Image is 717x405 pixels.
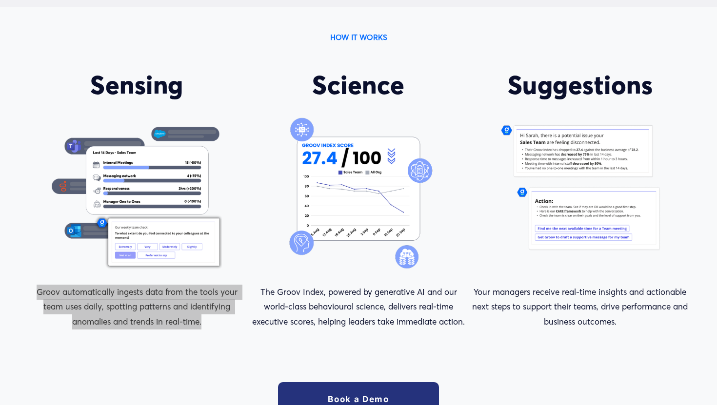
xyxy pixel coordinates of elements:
[472,285,688,329] p: Your managers receive real-time insights and actionable next steps to support their teams, drive ...
[29,285,245,329] p: Groov automatically ingests data from the tools your team uses daily, spotting patterns and ident...
[57,70,218,100] h2: Sensing
[250,285,466,329] p: The Groov Index, powered by generative AI and our world-class behavioural science, delivers real-...
[278,70,439,100] h2: Science
[330,33,387,42] strong: HOW IT WORKS
[500,70,661,100] h2: Suggestions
